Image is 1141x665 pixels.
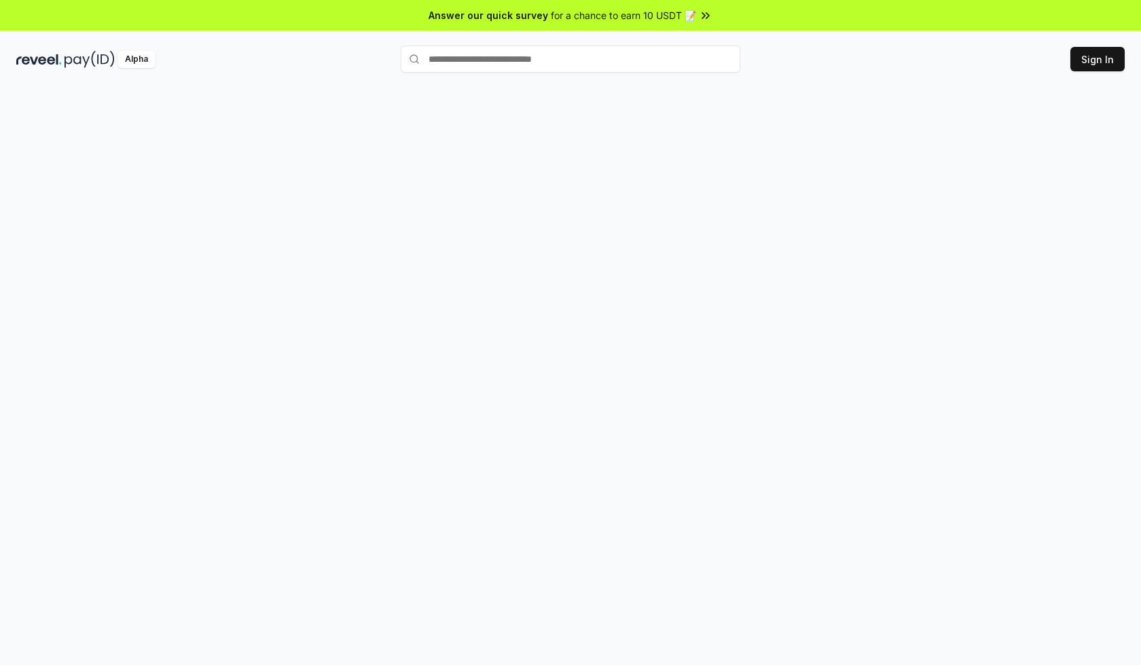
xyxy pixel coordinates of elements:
[65,51,115,68] img: pay_id
[551,8,696,22] span: for a chance to earn 10 USDT 📝
[16,51,62,68] img: reveel_dark
[117,51,156,68] div: Alpha
[429,8,548,22] span: Answer our quick survey
[1070,47,1125,71] button: Sign In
